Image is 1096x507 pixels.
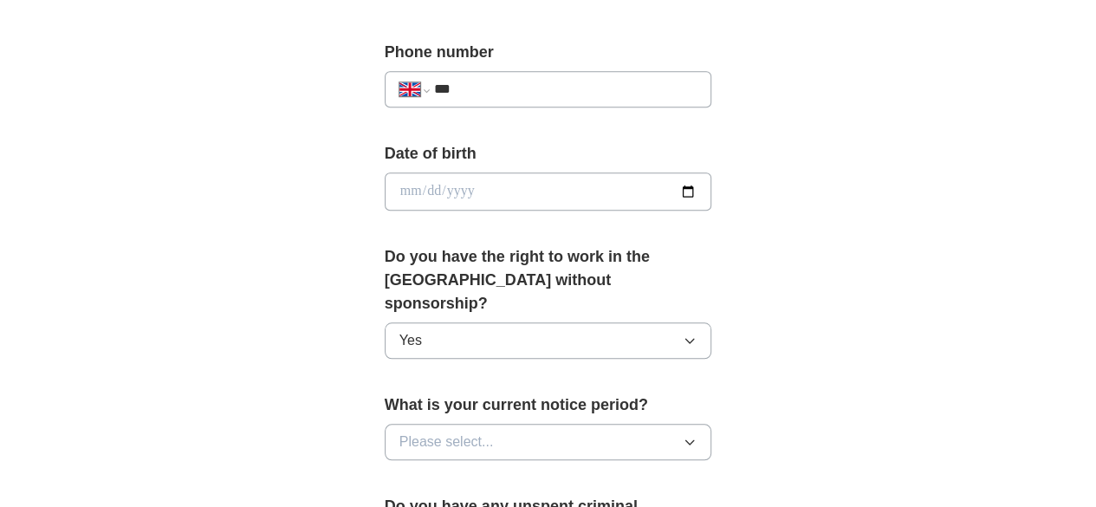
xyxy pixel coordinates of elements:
[399,330,422,351] span: Yes
[385,41,712,64] label: Phone number
[385,245,712,315] label: Do you have the right to work in the [GEOGRAPHIC_DATA] without sponsorship?
[385,424,712,460] button: Please select...
[385,142,712,166] label: Date of birth
[385,322,712,359] button: Yes
[399,432,494,452] span: Please select...
[385,393,712,417] label: What is your current notice period?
